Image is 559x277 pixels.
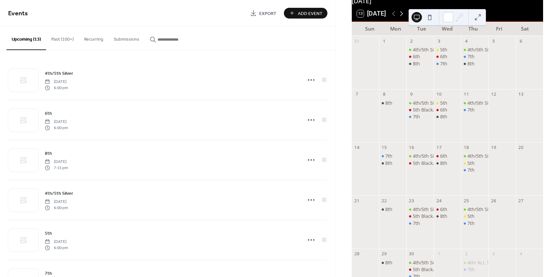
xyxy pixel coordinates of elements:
div: 5th [440,100,447,106]
div: 28 [354,251,360,257]
div: 6th [434,107,461,113]
div: 4th/5th Silver [406,100,434,106]
div: 6 [518,38,524,44]
div: 7th [385,153,392,159]
span: [DATE] [45,119,68,125]
a: 6th [45,110,52,117]
button: Add Event [284,8,327,19]
div: 13 [518,91,524,97]
div: 4th/5th Silver [461,100,488,106]
div: 5th Black/6th [406,213,434,219]
div: 8th [379,160,406,166]
div: 4th/5th Silver [406,153,434,159]
div: 25 [464,198,469,204]
div: 7th [461,266,488,273]
div: 8th [434,213,461,219]
div: 7th [461,220,488,227]
button: Submissions [108,26,145,49]
span: Add Event [298,10,323,17]
div: 5th Black/6th [406,107,434,113]
div: 4th/5th Silver [413,206,442,213]
div: 8th [434,113,461,120]
span: 4th/5th Silver [45,70,73,77]
div: 2 [409,38,414,44]
div: 5th [467,213,475,219]
div: 8th [434,160,461,166]
div: 21 [354,198,360,204]
div: 3 [491,251,497,257]
div: 8th [379,100,406,106]
div: 4th/5th Silver [406,206,434,213]
div: 24 [436,198,442,204]
div: Wed [434,22,460,36]
div: 5th [467,160,475,166]
span: [DATE] [45,79,68,85]
span: 7:15 pm [45,165,68,171]
div: Thu [460,22,486,36]
div: 6th [434,206,461,213]
div: 7th [434,60,461,67]
span: [DATE] [45,159,68,165]
button: 13[DATE] [355,8,388,19]
div: 26 [491,198,497,204]
div: 17 [436,145,442,151]
div: 8th [379,206,406,213]
span: 7th [45,270,52,277]
div: 4th/5th Silver [461,153,488,159]
div: Mon [383,22,409,36]
a: 5th [45,230,52,237]
div: 22 [381,198,387,204]
a: 8th [45,150,52,157]
div: 4 [464,38,469,44]
div: 8th [461,60,488,67]
div: 4th/5th Silver [413,153,442,159]
div: 5th Black/6th [406,266,434,273]
div: 14 [354,145,360,151]
div: 6th [413,53,420,60]
div: 4th/5th Silver [467,153,497,159]
div: 20 [518,145,524,151]
div: 4th/5th Silver [461,206,488,213]
div: 6th [440,206,447,213]
div: 7th [461,167,488,173]
div: 11 [464,91,469,97]
div: 7th [461,53,488,60]
span: 6:00 pm [45,245,68,251]
div: 8th [413,60,420,67]
div: 8th [467,60,475,67]
div: 7 [354,91,360,97]
div: 8th [440,160,447,166]
div: 8th [440,213,447,219]
div: 4th/5th Silver [406,259,434,266]
div: 8th [385,100,392,106]
span: 6:00 pm [45,125,68,131]
div: 7th [440,60,447,67]
div: Sun [357,22,383,36]
button: Past (100+) [46,26,79,49]
div: 4th/5th Silver [413,100,442,106]
div: 5 [491,38,497,44]
div: 2 [464,251,469,257]
div: 16 [409,145,414,151]
div: 5th [434,46,461,53]
div: 7th [461,107,488,113]
div: 8th [406,60,434,67]
div: 29 [381,251,387,257]
div: 5th Black/6th [413,107,442,113]
div: 12 [491,91,497,97]
a: 4th/5th Silver [45,190,73,197]
div: 15 [381,145,387,151]
div: 5th [440,46,447,53]
div: 7th [413,220,420,227]
span: Events [8,7,28,20]
div: 1 [436,251,442,257]
div: 6th [434,153,461,159]
div: 23 [409,198,414,204]
div: 7th [467,220,475,227]
div: 6th [440,153,447,159]
div: 5th Black/6th [413,266,442,273]
div: 4 [518,251,524,257]
button: Upcoming (13) [6,26,46,50]
div: 5th [461,160,488,166]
